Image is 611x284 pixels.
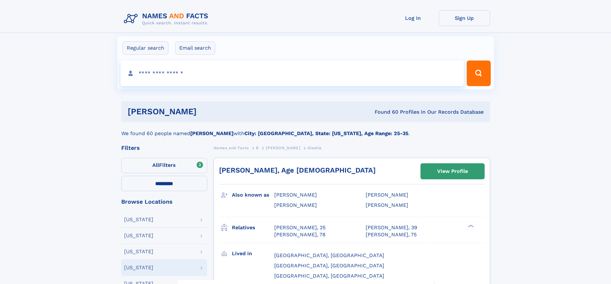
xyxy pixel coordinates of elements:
[274,231,326,238] a: [PERSON_NAME], 78
[274,252,384,258] span: [GEOGRAPHIC_DATA], [GEOGRAPHIC_DATA]
[152,162,159,168] span: All
[121,61,464,86] input: search input
[466,224,474,228] div: ❯
[121,199,207,205] div: Browse Locations
[232,190,274,200] h3: Also known as
[366,231,417,238] a: [PERSON_NAME], 75
[232,222,274,233] h3: Relatives
[274,224,326,231] a: [PERSON_NAME], 25
[439,10,490,26] a: Sign Up
[232,248,274,259] h3: Lived in
[366,202,408,208] span: [PERSON_NAME]
[256,144,259,152] a: B
[285,109,484,116] div: Found 60 Profiles In Our Records Database
[421,164,484,179] a: View Profile
[124,249,153,254] div: [US_STATE]
[387,10,439,26] a: Log In
[366,192,408,198] span: [PERSON_NAME]
[121,10,214,28] img: Logo Names and Facts
[190,130,233,136] b: [PERSON_NAME]
[124,265,153,270] div: [US_STATE]
[128,108,286,116] h1: [PERSON_NAME]
[437,164,468,179] div: View Profile
[308,146,322,150] span: Giselle
[274,263,384,269] span: [GEOGRAPHIC_DATA], [GEOGRAPHIC_DATA]
[266,144,300,152] a: [PERSON_NAME]
[124,217,153,222] div: [US_STATE]
[124,233,153,238] div: [US_STATE]
[121,122,490,137] div: We found 60 people named with .
[266,146,300,150] span: [PERSON_NAME]
[274,202,317,208] span: [PERSON_NAME]
[121,158,207,173] label: Filters
[467,61,490,86] button: Search Button
[214,144,249,152] a: Names and Facts
[274,192,317,198] span: [PERSON_NAME]
[274,273,384,279] span: [GEOGRAPHIC_DATA], [GEOGRAPHIC_DATA]
[123,41,168,55] label: Regular search
[366,224,417,231] a: [PERSON_NAME], 39
[175,41,215,55] label: Email search
[121,145,207,151] div: Filters
[244,130,408,136] b: City: [GEOGRAPHIC_DATA], State: [US_STATE], Age Range: 25-35
[256,146,259,150] span: B
[219,166,376,174] a: [PERSON_NAME], Age [DEMOGRAPHIC_DATA]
